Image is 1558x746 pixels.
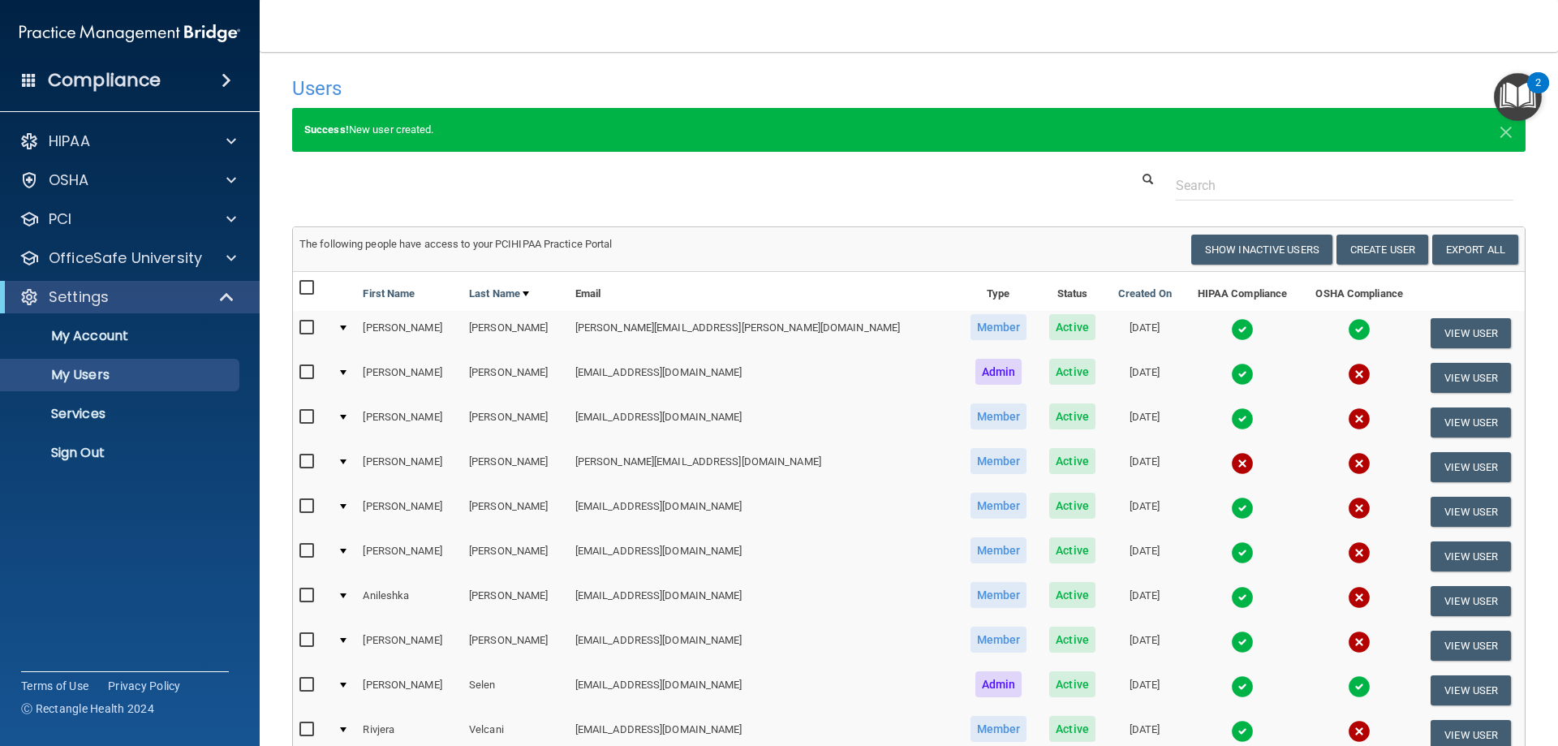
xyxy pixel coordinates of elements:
img: tick.e7d51cea.svg [1348,318,1371,341]
img: tick.e7d51cea.svg [1231,631,1254,653]
td: Anileshka [356,579,463,623]
th: Email [569,272,958,311]
td: [PERSON_NAME] [463,356,569,400]
span: Active [1049,627,1095,653]
a: HIPAA [19,132,236,151]
button: View User [1431,541,1511,571]
th: HIPAA Compliance [1183,272,1302,311]
button: View User [1431,586,1511,616]
span: Admin [975,671,1022,697]
td: [EMAIL_ADDRESS][DOMAIN_NAME] [569,400,958,445]
th: OSHA Compliance [1302,272,1417,311]
td: [PERSON_NAME][EMAIL_ADDRESS][DOMAIN_NAME] [569,445,958,489]
span: Active [1049,403,1095,429]
p: My Users [11,367,232,383]
td: [DATE] [1106,668,1183,713]
button: View User [1431,318,1511,348]
td: [PERSON_NAME] [356,489,463,534]
a: Created On [1118,284,1172,304]
a: Last Name [469,284,529,304]
td: [PERSON_NAME] [356,534,463,579]
td: [PERSON_NAME] [463,534,569,579]
span: Active [1049,537,1095,563]
td: Selen [463,668,569,713]
td: [EMAIL_ADDRESS][DOMAIN_NAME] [569,668,958,713]
p: OfficeSafe University [49,248,202,268]
div: 2 [1535,83,1541,104]
p: Sign Out [11,445,232,461]
th: Type [958,272,1039,311]
span: Member [971,537,1027,563]
span: Active [1049,716,1095,742]
strong: Success! [304,123,349,136]
img: tick.e7d51cea.svg [1348,675,1371,698]
th: Status [1039,272,1107,311]
td: [EMAIL_ADDRESS][DOMAIN_NAME] [569,579,958,623]
td: [EMAIL_ADDRESS][DOMAIN_NAME] [569,623,958,668]
td: [DATE] [1106,356,1183,400]
button: Create User [1336,235,1428,265]
span: Active [1049,314,1095,340]
span: Ⓒ Rectangle Health 2024 [21,701,154,717]
img: cross.ca9f0e7f.svg [1348,407,1371,430]
td: [PERSON_NAME] [356,623,463,668]
p: HIPAA [49,132,90,151]
td: [DATE] [1106,579,1183,623]
img: tick.e7d51cea.svg [1231,541,1254,564]
td: [PERSON_NAME] [463,445,569,489]
img: tick.e7d51cea.svg [1231,497,1254,520]
span: Active [1049,359,1095,385]
button: Show Inactive Users [1191,235,1332,265]
span: × [1499,114,1513,146]
a: PCI [19,209,236,229]
a: First Name [363,284,415,304]
span: Active [1049,671,1095,697]
button: Open Resource Center, 2 new notifications [1494,73,1542,121]
td: [PERSON_NAME] [356,400,463,445]
td: [PERSON_NAME] [463,579,569,623]
td: [DATE] [1106,445,1183,489]
img: PMB logo [19,17,240,50]
button: View User [1431,363,1511,393]
img: tick.e7d51cea.svg [1231,675,1254,698]
td: [PERSON_NAME] [356,356,463,400]
button: View User [1431,497,1511,527]
img: cross.ca9f0e7f.svg [1231,452,1254,475]
td: [PERSON_NAME] [463,400,569,445]
button: View User [1431,452,1511,482]
td: [DATE] [1106,489,1183,534]
td: [PERSON_NAME] [356,445,463,489]
a: Settings [19,287,235,307]
h4: Compliance [48,69,161,92]
h4: Users [292,78,1001,99]
img: tick.e7d51cea.svg [1231,720,1254,743]
td: [DATE] [1106,311,1183,356]
td: [DATE] [1106,623,1183,668]
img: cross.ca9f0e7f.svg [1348,497,1371,520]
td: [PERSON_NAME] [463,311,569,356]
img: tick.e7d51cea.svg [1231,318,1254,341]
span: Member [971,403,1027,429]
img: cross.ca9f0e7f.svg [1348,631,1371,653]
td: [DATE] [1106,400,1183,445]
a: OfficeSafe University [19,248,236,268]
td: [EMAIL_ADDRESS][DOMAIN_NAME] [569,534,958,579]
td: [PERSON_NAME][EMAIL_ADDRESS][PERSON_NAME][DOMAIN_NAME] [569,311,958,356]
span: Member [971,314,1027,340]
td: [PERSON_NAME] [356,311,463,356]
div: New user created. [292,108,1526,152]
td: [DATE] [1106,534,1183,579]
span: Member [971,582,1027,608]
span: Active [1049,448,1095,474]
img: tick.e7d51cea.svg [1231,363,1254,386]
img: cross.ca9f0e7f.svg [1348,452,1371,475]
button: Close [1499,120,1513,140]
p: OSHA [49,170,89,190]
span: Admin [975,359,1022,385]
button: View User [1431,631,1511,661]
p: Settings [49,287,109,307]
span: Member [971,493,1027,519]
span: Active [1049,493,1095,519]
a: Terms of Use [21,678,88,694]
a: Privacy Policy [108,678,181,694]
